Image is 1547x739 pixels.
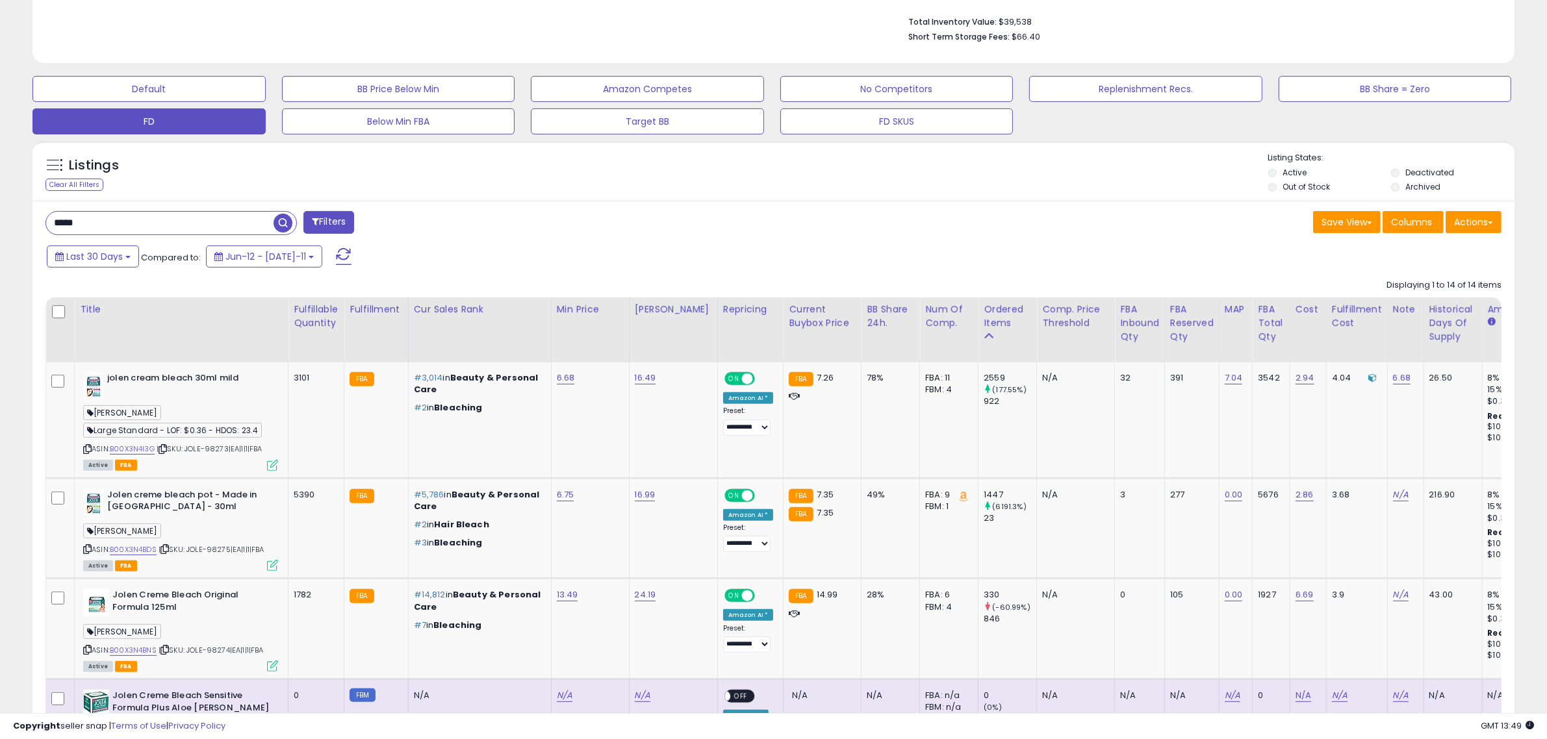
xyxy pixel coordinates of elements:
[726,490,742,501] span: ON
[1120,589,1155,601] div: 0
[992,602,1030,612] small: (-60.99%)
[789,507,813,521] small: FBA
[557,303,624,316] div: Min Price
[110,444,155,455] a: B00X3N4I3G
[984,489,1036,501] div: 1447
[867,372,910,384] div: 78%
[925,384,968,395] div: FBM: 4
[80,303,283,316] div: Title
[350,589,374,603] small: FBA
[414,619,426,631] span: #7
[110,544,157,555] a: B00X3N4BDS
[723,624,774,653] div: Preset:
[1481,720,1534,732] span: 2025-08-11 13:49 GMT
[1283,167,1307,178] label: Active
[303,211,354,234] button: Filters
[414,488,444,501] span: #5,786
[925,501,968,512] div: FBM: 1
[1405,167,1454,178] label: Deactivated
[723,509,774,521] div: Amazon AI *
[45,179,103,191] div: Clear All Filters
[817,371,834,384] span: 7.26
[557,588,578,601] a: 13.49
[867,303,914,330] div: BB Share 24h.
[992,384,1026,395] small: (177.55%)
[908,13,1492,29] li: $39,538
[115,661,137,672] span: FBA
[1029,76,1262,102] button: Replenishment Recs.
[112,589,270,616] b: Jolen Creme Bleach Original Formula 125ml
[1042,372,1105,384] div: N/A
[1120,690,1155,701] div: N/A
[925,303,973,330] div: Num of Comp.
[908,31,1010,42] b: Short Term Storage Fees:
[83,523,161,538] span: [PERSON_NAME]
[726,590,742,601] span: ON
[112,690,270,729] b: Jolen Creme Bleach Sensitive Formula Plus Aloe [PERSON_NAME] 1oz. (Pack of 3)
[206,245,322,268] button: Jun-12 - [DATE]-11
[66,250,123,263] span: Last 30 Days
[434,401,482,414] span: Bleaching
[1393,588,1409,601] a: N/A
[730,691,751,702] span: OFF
[414,588,446,601] span: #14,812
[1279,76,1512,102] button: BB Share = Zero
[282,108,515,134] button: Below Min FBA
[83,489,104,515] img: 41W2UB9JUvL._SL40_.jpg
[752,490,773,501] span: OFF
[726,373,742,384] span: ON
[282,76,515,102] button: BB Price Below Min
[1170,303,1214,344] div: FBA Reserved Qty
[635,488,656,501] a: 16.99
[1296,689,1311,702] a: N/A
[115,460,137,471] span: FBA
[531,76,764,102] button: Amazon Competes
[925,489,968,501] div: FBA: 9
[414,589,541,612] p: in
[984,395,1036,407] div: 922
[1429,372,1472,384] div: 26.50
[1393,689,1409,702] a: N/A
[1393,488,1409,501] a: N/A
[1258,489,1280,501] div: 5676
[789,489,813,503] small: FBA
[1296,303,1321,316] div: Cost
[925,372,968,384] div: FBA: 11
[414,303,546,316] div: Cur Sales Rank
[557,488,574,501] a: 6.75
[414,537,541,549] p: in
[1225,588,1243,601] a: 0.00
[13,720,225,733] div: seller snap | |
[984,589,1036,601] div: 330
[350,489,374,503] small: FBA
[1258,690,1280,701] div: 0
[414,371,443,384] span: #3,014
[414,401,427,414] span: #2
[414,588,541,612] span: Beauty & Personal Care
[83,405,161,420] span: [PERSON_NAME]
[984,613,1036,625] div: 846
[723,609,774,621] div: Amazon AI *
[635,689,650,702] a: N/A
[414,489,541,512] p: in
[1429,303,1477,344] div: Historical Days Of Supply
[414,371,539,395] span: Beauty & Personal Care
[83,372,104,398] img: 41r4Ity1eOL._SL40_.jpg
[110,645,157,656] a: B00X3N4BNS
[984,303,1031,330] div: Ordered Items
[1383,211,1444,233] button: Columns
[1393,371,1411,384] a: 6.68
[1225,303,1247,316] div: MAP
[1332,372,1377,384] div: 4.04
[141,251,201,264] span: Compared to:
[1296,588,1314,601] a: 6.69
[414,536,427,549] span: #3
[1429,690,1472,701] div: N/A
[225,250,306,263] span: Jun-12 - [DATE]-11
[1387,279,1502,292] div: Displaying 1 to 14 of 14 items
[83,372,278,470] div: ASIN:
[817,488,834,501] span: 7.35
[752,590,773,601] span: OFF
[294,589,334,601] div: 1782
[1120,303,1159,344] div: FBA inbound Qty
